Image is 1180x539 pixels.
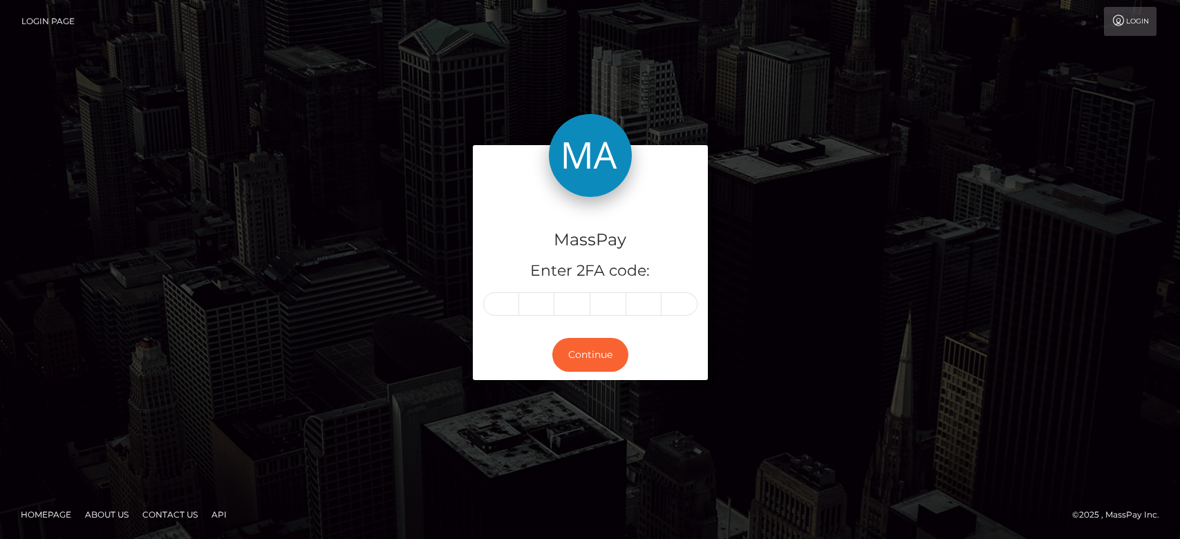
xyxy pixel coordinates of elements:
[1072,507,1170,522] div: © 2025 , MassPay Inc.
[483,228,697,252] h4: MassPay
[1104,7,1156,36] a: Login
[483,261,697,282] h5: Enter 2FA code:
[549,114,632,197] img: MassPay
[21,7,75,36] a: Login Page
[206,504,232,525] a: API
[552,338,628,372] button: Continue
[137,504,203,525] a: Contact Us
[15,504,77,525] a: Homepage
[79,504,134,525] a: About Us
